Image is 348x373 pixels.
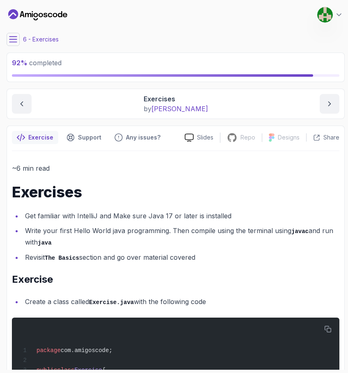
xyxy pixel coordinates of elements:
p: Exercises [144,94,208,104]
p: Share [323,133,339,142]
li: Revisit section and go over material covered [23,252,339,263]
code: The Basics [45,255,79,261]
li: Create a class called with the following code [23,296,339,308]
button: user profile image [317,7,343,23]
button: next content [320,94,339,114]
button: Support button [62,131,106,144]
h2: Exercise [12,273,339,286]
p: Designs [278,133,300,142]
button: notes button [12,131,58,144]
li: Write your first Hello World java programming. Then compile using the terminal using and run with [23,225,339,248]
code: javac [291,228,309,235]
h1: Exercises [12,184,339,200]
span: [PERSON_NAME] [151,105,208,113]
p: Support [78,133,101,142]
li: Get familiar with IntelliJ and Make sure Java 17 or later is installed [23,210,339,222]
img: user profile image [317,7,333,23]
p: Repo [240,133,255,142]
span: com.amigoscode; [61,347,112,354]
p: by [144,104,208,114]
a: Slides [178,133,220,142]
p: 6 - Exercises [23,35,59,43]
code: java [38,240,52,246]
button: previous content [12,94,32,114]
p: Slides [197,133,213,142]
p: Exercise [28,133,53,142]
span: package [37,347,61,354]
p: Any issues? [126,133,160,142]
p: ~6 min read [12,162,339,174]
button: Feedback button [110,131,165,144]
a: Dashboard [8,8,67,21]
span: completed [12,59,62,67]
button: Share [306,133,339,142]
code: Exercise.java [89,299,134,306]
span: 92 % [12,59,27,67]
